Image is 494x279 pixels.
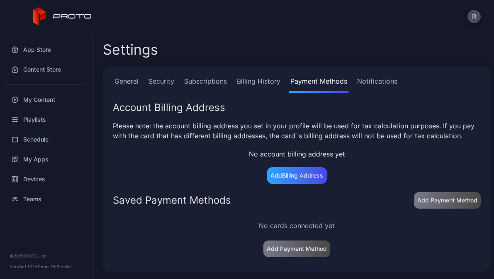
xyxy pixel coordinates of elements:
[235,76,282,93] a: Billing History
[267,167,327,184] button: AddBilling Address
[37,264,72,269] a: Terms Of Service
[263,241,330,257] button: Add Payment Method
[467,10,481,23] button: R
[289,76,349,93] a: Payment Methods
[183,76,229,93] a: Subscriptions
[113,103,481,113] div: Account Billing Address
[5,130,88,149] a: Schedule
[355,76,399,93] a: Notifications
[113,76,140,93] a: General
[103,42,158,57] h2: Settings
[113,121,481,141] div: Please note: the account billing address you set in your profile will be used for tax calculation...
[10,264,37,269] span: Version 1.13.1 •
[5,110,88,130] a: Playlists
[5,90,88,110] a: My Content
[113,195,231,205] div: Saved Payment Methods
[5,189,88,209] a: Teams
[5,60,88,79] a: Content Store
[267,245,327,252] div: Add Payment Method
[5,149,88,169] a: My Apps
[417,197,477,204] div: Add Payment Method
[270,172,323,179] div: Add Billing Address
[259,221,335,231] div: No cards connected yet
[5,169,88,189] a: Devices
[5,40,88,60] a: App Store
[414,192,481,209] button: Add Payment Method
[113,149,481,159] p: No account billing address yet
[10,253,83,259] div: © 2025 PROTO, Inc.
[147,76,176,93] a: Security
